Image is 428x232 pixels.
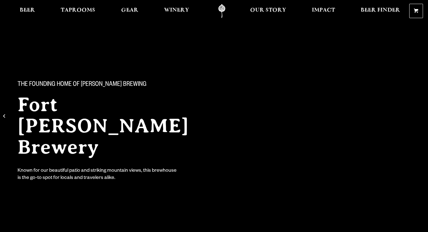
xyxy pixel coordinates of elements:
[357,4,404,18] a: Beer Finder
[246,4,290,18] a: Our Story
[18,168,178,182] div: Known for our beautiful patio and striking mountain views, this brewhouse is the go-to spot for l...
[61,8,95,13] span: Taprooms
[308,4,339,18] a: Impact
[20,8,35,13] span: Beer
[18,81,147,89] span: The Founding Home of [PERSON_NAME] Brewing
[361,8,400,13] span: Beer Finder
[117,4,142,18] a: Gear
[160,4,193,18] a: Winery
[250,8,286,13] span: Our Story
[18,94,213,158] h2: Fort [PERSON_NAME] Brewery
[312,8,335,13] span: Impact
[57,4,99,18] a: Taprooms
[16,4,39,18] a: Beer
[121,8,138,13] span: Gear
[164,8,189,13] span: Winery
[210,4,234,18] a: Odell Home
